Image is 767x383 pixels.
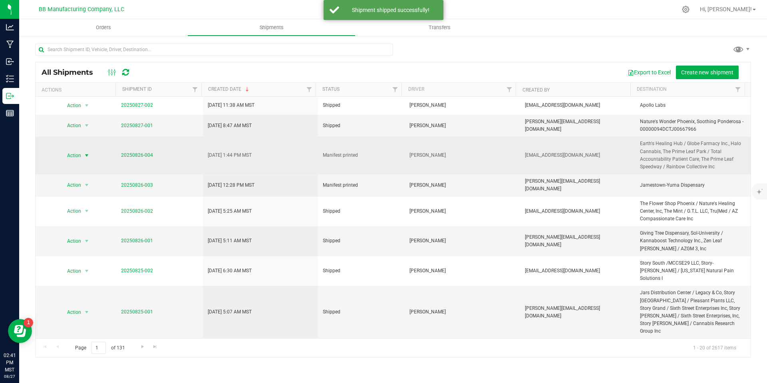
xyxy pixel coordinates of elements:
span: Hi, [PERSON_NAME]! [700,6,752,12]
span: Story South /MCCSE29 LLC, Story-[PERSON_NAME] / [US_STATE] Natural Pain Solutions I [640,259,746,283]
span: [DATE] 1:44 PM MST [208,152,252,159]
span: Earth's Healing Hub / Globe Farmacy Inc., Halo Cannabis, The Prime Leaf Park / Total Accountabili... [640,140,746,171]
span: select [82,265,92,277]
a: Filter [188,83,201,96]
span: Manifest printed [323,182,400,189]
span: Action [60,100,81,111]
span: [EMAIL_ADDRESS][DOMAIN_NAME] [525,102,600,109]
span: Action [60,150,81,161]
span: [PERSON_NAME][EMAIL_ADDRESS][DOMAIN_NAME] [525,178,631,193]
inline-svg: Analytics [6,23,14,31]
a: Orders [19,19,187,36]
a: Created By [523,87,550,93]
span: select [82,235,92,247]
span: select [82,100,92,111]
span: Transfers [418,24,461,31]
a: Shipments [187,19,356,36]
inline-svg: Manufacturing [6,40,14,48]
p: 08/27 [4,373,16,379]
span: Action [60,120,81,131]
span: Jamestown-Yuma Dispensary [640,182,746,189]
span: Shipped [323,207,400,215]
span: [PERSON_NAME] [409,152,515,159]
span: 1 - 20 of 2617 items [687,342,743,354]
span: Apollo Labs [640,102,746,109]
span: Page of 131 [68,342,131,354]
span: Action [60,235,81,247]
a: Go to the last page [149,342,161,353]
a: Go to the next page [137,342,148,353]
span: Shipped [323,237,400,245]
iframe: Resource center unread badge [24,318,33,327]
span: [PERSON_NAME][EMAIL_ADDRESS][DOMAIN_NAME] [525,305,631,320]
span: [DATE] 6:30 AM MST [208,267,252,275]
span: Manifest printed [323,152,400,159]
span: Shipments [249,24,294,31]
span: select [82,120,92,131]
a: Filter [503,83,516,96]
a: Filter [731,83,745,96]
span: Shipped [323,267,400,275]
span: Giving Tree Dispensary, Sol-University / Kannaboost Technology Inc., Zen Leaf [PERSON_NAME] / AZG... [640,229,746,253]
iframe: Resource center [8,319,32,343]
inline-svg: Reports [6,109,14,117]
span: [EMAIL_ADDRESS][DOMAIN_NAME] [525,267,600,275]
span: [DATE] 12:28 PM MST [208,182,254,189]
span: select [82,150,92,161]
div: Manage settings [681,6,691,13]
a: 20250827-002 [121,102,153,108]
span: Shipped [323,102,400,109]
span: All Shipments [42,68,101,77]
span: Nature's Wonder Phoenix, Soothing Ponderosa - 00000094DCTJ00667966 [640,118,746,133]
span: Orders [85,24,122,31]
a: 20250826-002 [121,208,153,214]
button: Create new shipment [676,66,739,79]
inline-svg: Inventory [6,75,14,83]
inline-svg: Inbound [6,58,14,66]
span: [DATE] 8:47 AM MST [208,122,252,130]
input: 1 [91,342,106,354]
span: [EMAIL_ADDRESS][DOMAIN_NAME] [525,207,600,215]
inline-svg: Outbound [6,92,14,100]
span: [PERSON_NAME] [409,182,515,189]
span: [DATE] 5:11 AM MST [208,237,252,245]
span: [PERSON_NAME] [409,237,515,245]
span: Action [60,180,81,191]
th: Destination [630,83,745,97]
span: [PERSON_NAME] [409,308,515,316]
button: Export to Excel [622,66,676,79]
a: 20250826-003 [121,182,153,188]
a: Created Date [208,86,250,92]
span: [PERSON_NAME] [409,102,515,109]
a: Status [322,86,340,92]
input: Search Shipment ID, Vehicle, Driver, Destination... [35,44,393,56]
p: 02:41 PM MST [4,352,16,373]
span: select [82,307,92,318]
div: Shipment shipped successfully! [344,6,437,14]
span: Shipped [323,122,400,130]
span: Jars Distribution Center / Legacy & Co, Story [GEOGRAPHIC_DATA] / Pleasant Plants LLC, Story Gran... [640,289,746,335]
span: [PERSON_NAME][EMAIL_ADDRESS][DOMAIN_NAME] [525,233,631,249]
a: Filter [302,83,316,96]
a: Filter [388,83,401,96]
a: 20250825-001 [121,309,153,315]
a: 20250825-002 [121,268,153,273]
a: Transfers [356,19,524,36]
th: Driver [401,83,516,97]
span: select [82,205,92,217]
span: [PERSON_NAME][EMAIL_ADDRESS][DOMAIN_NAME] [525,118,631,133]
a: 20250826-001 [121,238,153,243]
span: [PERSON_NAME] [409,267,515,275]
span: [DATE] 5:25 AM MST [208,207,252,215]
span: BB Manufacturing Company, LLC [39,6,124,13]
span: [DATE] 5:07 AM MST [208,308,252,316]
a: 20250826-004 [121,152,153,158]
div: Actions [42,87,113,93]
a: 20250827-001 [121,123,153,128]
span: [PERSON_NAME] [409,207,515,215]
span: The Flower Shop Phoenix / Nature's Healing Center, Inc, The Mint / G.T.L. LLC, Tru|Med / AZ Compa... [640,200,746,223]
span: [DATE] 11:38 AM MST [208,102,254,109]
span: select [82,180,92,191]
span: Shipped [323,308,400,316]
